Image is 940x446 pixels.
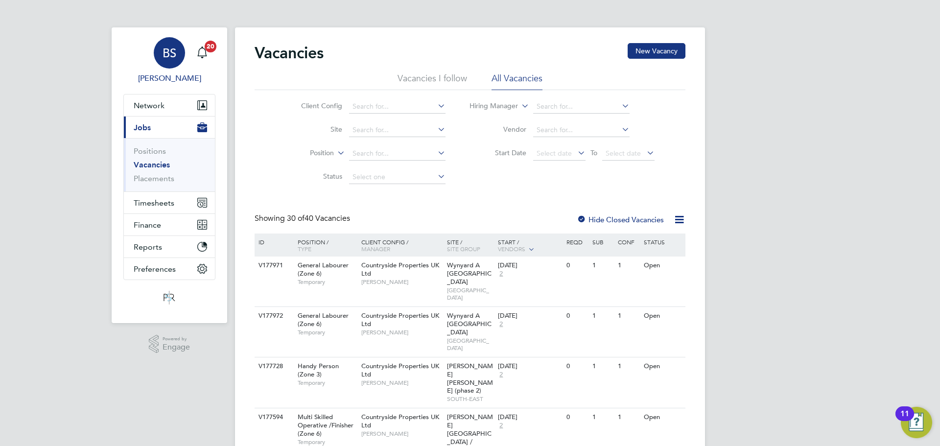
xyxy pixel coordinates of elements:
[349,123,446,137] input: Search for...
[163,47,176,59] span: BS
[349,100,446,114] input: Search for...
[361,261,439,278] span: Countryside Properties UK Ltd
[361,430,442,438] span: [PERSON_NAME]
[286,125,342,134] label: Site
[590,307,615,325] div: 1
[590,234,615,250] div: Sub
[256,408,290,426] div: V177594
[615,234,641,250] div: Conf
[587,146,600,159] span: To
[124,258,215,280] button: Preferences
[606,149,641,158] span: Select date
[134,146,166,156] a: Positions
[134,101,164,110] span: Network
[615,408,641,426] div: 1
[577,215,664,224] label: Hide Closed Vacancies
[298,311,349,328] span: General Labourer (Zone 6)
[641,408,684,426] div: Open
[134,123,151,132] span: Jobs
[287,213,305,223] span: 30 of
[124,117,215,138] button: Jobs
[161,290,178,305] img: psrsolutions-logo-retina.png
[124,94,215,116] button: Network
[564,408,589,426] div: 0
[163,335,190,343] span: Powered by
[361,311,439,328] span: Countryside Properties UK Ltd
[498,422,504,430] span: 2
[590,357,615,376] div: 1
[533,100,630,114] input: Search for...
[495,234,564,258] div: Start /
[124,214,215,235] button: Finance
[298,413,353,438] span: Multi Skilled Operative /Finisher (Zone 6)
[533,123,630,137] input: Search for...
[445,234,496,257] div: Site /
[641,257,684,275] div: Open
[498,270,504,278] span: 2
[298,379,356,387] span: Temporary
[256,257,290,275] div: V177971
[447,337,493,352] span: [GEOGRAPHIC_DATA]
[163,343,190,352] span: Engage
[498,261,562,270] div: [DATE]
[901,407,932,438] button: Open Resource Center, 11 new notifications
[349,170,446,184] input: Select one
[256,307,290,325] div: V177972
[123,37,215,84] a: BS[PERSON_NAME]
[290,234,359,257] div: Position /
[149,335,190,353] a: Powered byEngage
[470,148,526,157] label: Start Date
[134,174,174,183] a: Placements
[298,362,339,378] span: Handy Person (Zone 3)
[470,125,526,134] label: Vendor
[564,234,589,250] div: Reqd
[112,27,227,323] nav: Main navigation
[134,242,162,252] span: Reports
[124,236,215,258] button: Reports
[615,307,641,325] div: 1
[205,41,216,52] span: 20
[256,357,290,376] div: V177728
[298,245,311,253] span: Type
[462,101,518,111] label: Hiring Manager
[134,160,170,169] a: Vacancies
[134,198,174,208] span: Timesheets
[298,261,349,278] span: General Labourer (Zone 6)
[498,312,562,320] div: [DATE]
[564,257,589,275] div: 0
[256,234,290,250] div: ID
[278,148,334,158] label: Position
[298,278,356,286] span: Temporary
[498,245,525,253] span: Vendors
[447,245,480,253] span: Site Group
[564,357,589,376] div: 0
[447,261,492,286] span: Wynyard A [GEOGRAPHIC_DATA]
[361,362,439,378] span: Countryside Properties UK Ltd
[298,329,356,336] span: Temporary
[361,379,442,387] span: [PERSON_NAME]
[361,245,390,253] span: Manager
[361,413,439,429] span: Countryside Properties UK Ltd
[492,72,542,90] li: All Vacancies
[641,357,684,376] div: Open
[900,414,909,426] div: 11
[615,257,641,275] div: 1
[498,320,504,329] span: 2
[134,220,161,230] span: Finance
[615,357,641,376] div: 1
[564,307,589,325] div: 0
[447,286,493,302] span: [GEOGRAPHIC_DATA]
[349,147,446,161] input: Search for...
[255,43,324,63] h2: Vacancies
[361,278,442,286] span: [PERSON_NAME]
[286,172,342,181] label: Status
[134,264,176,274] span: Preferences
[498,413,562,422] div: [DATE]
[641,234,684,250] div: Status
[286,101,342,110] label: Client Config
[498,371,504,379] span: 2
[447,362,493,395] span: [PERSON_NAME] [PERSON_NAME] (phase 2)
[590,257,615,275] div: 1
[628,43,685,59] button: New Vacancy
[359,234,445,257] div: Client Config /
